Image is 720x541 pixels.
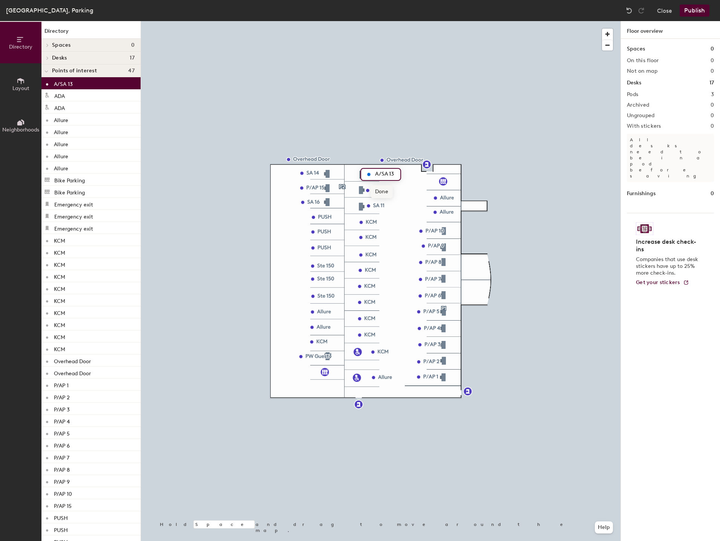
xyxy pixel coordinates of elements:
p: Overhead Door [54,368,91,377]
span: Neighborhoods [2,127,39,133]
p: All desks need to be in a pod before saving [627,134,714,182]
p: P/AP 3 [54,404,70,413]
h1: Furnishings [627,190,656,198]
p: P/AP 15 [54,501,72,509]
h1: Directory [41,27,141,39]
button: Publish [680,5,709,17]
p: P/AP 9 [54,477,70,485]
h2: 0 [711,68,714,74]
h1: Desks [627,79,641,87]
img: Sticker logo [636,222,653,235]
p: A/SA 13 [54,79,73,87]
p: P/AP 4 [54,416,70,425]
p: KCM [54,248,65,256]
p: Emergency exit [54,223,93,232]
h1: 17 [709,79,714,87]
p: KCM [54,308,65,316]
h1: Spaces [627,45,645,53]
h2: 3 [711,92,714,98]
p: P/AP 5 [54,428,70,437]
span: Spaces [52,42,71,48]
img: Redo [637,7,645,14]
p: PUSH [54,513,68,521]
p: Overhead Door [54,356,91,365]
p: Emergency exit [54,199,93,208]
p: KCM [54,320,65,329]
p: Companies that use desk stickers have up to 25% more check-ins. [636,256,700,277]
h1: Floor overview [621,21,720,39]
p: Allure [54,127,68,136]
div: [GEOGRAPHIC_DATA], Parking [6,6,93,15]
span: 0 [131,42,135,48]
h2: 0 [711,123,714,129]
p: KCM [54,332,65,341]
span: 17 [130,55,135,61]
h2: On this floor [627,58,659,64]
p: ADA [54,91,65,99]
p: Emergency exit [54,211,93,220]
p: P/AP 1 [54,380,69,389]
p: Bike Parking [54,175,85,184]
p: Allure [54,163,68,172]
p: P/AP 7 [54,452,69,461]
h1: 0 [711,45,714,53]
span: Get your stickers [636,279,680,286]
h2: 0 [711,113,714,119]
img: Undo [625,7,633,14]
p: KCM [54,272,65,280]
span: Layout [12,85,29,92]
h2: Pods [627,92,638,98]
p: P/AP 10 [54,489,72,497]
p: Allure [54,151,68,160]
p: KCM [54,235,65,244]
p: Bike Parking [54,187,85,196]
a: Get your stickers [636,280,689,286]
p: KCM [54,260,65,268]
img: generic_marker [364,170,373,179]
button: Help [595,521,613,533]
span: Done [371,185,393,198]
h1: 0 [711,190,714,198]
p: PUSH [54,525,68,533]
p: KCM [54,344,65,353]
h4: Increase desk check-ins [636,238,700,253]
span: Directory [9,44,32,50]
p: Allure [54,115,68,124]
p: KCM [54,296,65,304]
h2: Ungrouped [627,113,655,119]
p: P/AP 2 [54,392,70,401]
h2: 0 [711,58,714,64]
h2: 0 [711,102,714,108]
button: Close [657,5,672,17]
span: Points of interest [52,68,97,74]
p: Allure [54,139,68,148]
p: P/AP 6 [54,440,70,449]
p: ADA [54,103,65,112]
p: P/AP 8 [54,465,70,473]
h2: With stickers [627,123,661,129]
span: Desks [52,55,67,61]
h2: Archived [627,102,649,108]
span: 47 [128,68,135,74]
p: KCM [54,284,65,292]
h2: Not on map [627,68,657,74]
